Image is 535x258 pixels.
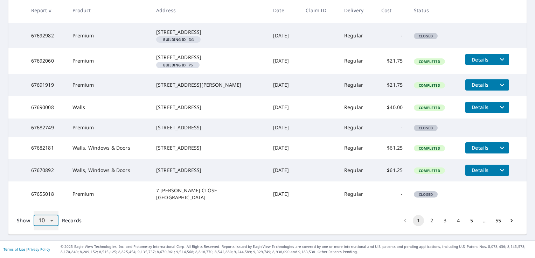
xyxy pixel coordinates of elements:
[413,215,424,226] button: page 1
[26,23,67,48] td: 67692982
[465,165,495,176] button: detailsBtn-67670892
[62,217,82,224] span: Records
[67,137,151,159] td: Walls, Windows & Doors
[4,247,50,251] p: |
[26,96,67,119] td: 67690008
[466,215,477,226] button: Go to page 5
[156,167,262,174] div: [STREET_ADDRESS]
[26,119,67,137] td: 67682749
[415,126,437,130] span: Closed
[26,74,67,96] td: 67691919
[61,244,531,255] p: © 2025 Eagle View Technologies, Inc. and Pictometry International Corp. All Rights Reserved. Repo...
[67,159,151,181] td: Walls, Windows & Doors
[67,23,151,48] td: Premium
[156,54,262,61] div: [STREET_ADDRESS]
[156,187,262,201] div: 7 [PERSON_NAME] CLOSE [GEOGRAPHIC_DATA]
[67,48,151,73] td: Premium
[267,159,300,181] td: [DATE]
[470,144,491,151] span: Details
[17,217,30,224] span: Show
[156,124,262,131] div: [STREET_ADDRESS]
[339,181,376,207] td: Regular
[465,54,495,65] button: detailsBtn-67692060
[159,63,197,67] span: PS
[506,215,517,226] button: Go to next page
[376,181,408,207] td: -
[376,48,408,73] td: $21.75
[4,247,25,252] a: Terms of Use
[67,74,151,96] td: Premium
[495,54,509,65] button: filesDropdownBtn-67692060
[26,48,67,73] td: 67692060
[159,38,198,41] span: DG
[67,119,151,137] td: Premium
[376,23,408,48] td: -
[465,102,495,113] button: detailsBtn-67690008
[34,215,58,226] div: Show 10 records
[495,142,509,153] button: filesDropdownBtn-67682181
[339,96,376,119] td: Regular
[67,181,151,207] td: Premium
[415,192,437,197] span: Closed
[267,74,300,96] td: [DATE]
[67,96,151,119] td: Walls
[470,167,491,173] span: Details
[26,181,67,207] td: 67655018
[267,119,300,137] td: [DATE]
[163,63,186,67] em: Building ID
[267,137,300,159] td: [DATE]
[26,137,67,159] td: 67682181
[156,104,262,111] div: [STREET_ADDRESS]
[376,96,408,119] td: $40.00
[493,215,504,226] button: Go to page 55
[426,215,437,226] button: Go to page 2
[163,38,186,41] em: Building ID
[479,217,491,224] div: …
[27,247,50,252] a: Privacy Policy
[376,74,408,96] td: $21.75
[415,83,444,88] span: Completed
[470,81,491,88] span: Details
[267,23,300,48] td: [DATE]
[453,215,464,226] button: Go to page 4
[339,159,376,181] td: Regular
[339,137,376,159] td: Regular
[465,142,495,153] button: detailsBtn-67682181
[339,119,376,137] td: Regular
[267,48,300,73] td: [DATE]
[415,168,444,173] span: Completed
[267,96,300,119] td: [DATE]
[415,59,444,64] span: Completed
[376,137,408,159] td: $61.25
[339,74,376,96] td: Regular
[398,215,518,226] nav: pagination navigation
[439,215,451,226] button: Go to page 3
[156,81,262,88] div: [STREET_ADDRESS][PERSON_NAME]
[415,105,444,110] span: Completed
[415,146,444,151] span: Completed
[495,165,509,176] button: filesDropdownBtn-67670892
[267,181,300,207] td: [DATE]
[470,56,491,63] span: Details
[156,29,262,36] div: [STREET_ADDRESS]
[34,211,58,230] div: 10
[465,79,495,91] button: detailsBtn-67691919
[495,79,509,91] button: filesDropdownBtn-67691919
[376,159,408,181] td: $61.25
[470,104,491,110] span: Details
[156,144,262,151] div: [STREET_ADDRESS]
[415,34,437,38] span: Closed
[339,23,376,48] td: Regular
[376,119,408,137] td: -
[26,159,67,181] td: 67670892
[495,102,509,113] button: filesDropdownBtn-67690008
[339,48,376,73] td: Regular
